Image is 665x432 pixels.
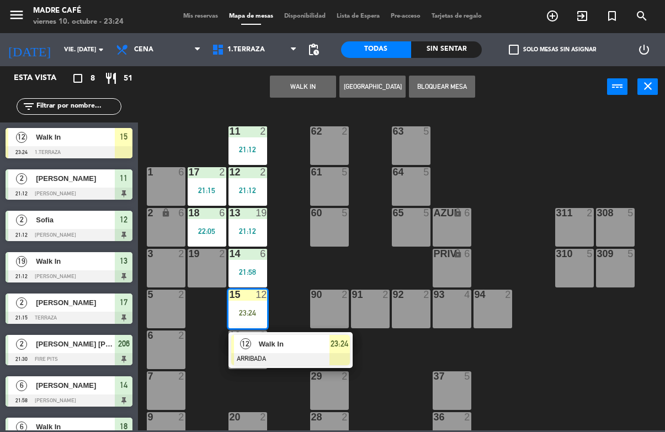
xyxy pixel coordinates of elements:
[219,167,226,177] div: 2
[94,43,108,56] i: arrow_drop_down
[605,9,619,23] i: turned_in_not
[311,126,312,136] div: 62
[423,126,430,136] div: 5
[509,45,519,55] span: check_box_outline_blank
[178,13,224,19] span: Mis reservas
[342,290,348,300] div: 2
[627,208,634,218] div: 5
[219,208,226,218] div: 6
[16,297,27,308] span: 2
[556,208,557,218] div: 311
[188,227,226,235] div: 22:05
[120,213,127,226] span: 12
[342,208,348,218] div: 5
[16,380,27,391] span: 6
[311,412,312,422] div: 28
[256,290,267,300] div: 12
[230,167,230,177] div: 12
[230,126,230,136] div: 11
[219,249,226,259] div: 2
[339,76,406,98] button: [GEOGRAPHIC_DATA]
[36,255,115,267] span: Walk In
[16,215,27,226] span: 2
[342,126,348,136] div: 2
[124,72,132,85] span: 51
[475,290,475,300] div: 94
[36,297,115,308] span: [PERSON_NAME]
[256,208,267,218] div: 19
[341,41,412,58] div: Todas
[342,371,348,381] div: 2
[16,173,27,184] span: 2
[227,46,265,54] span: 1.Terraza
[230,208,230,218] div: 13
[597,7,627,25] span: Reserva especial
[505,290,512,300] div: 2
[240,338,251,349] span: 12
[22,100,35,113] i: filter_list
[464,371,471,381] div: 5
[228,227,267,235] div: 21:12
[161,208,171,217] i: lock
[423,167,430,177] div: 5
[230,330,230,340] div: 16
[331,337,348,350] span: 23:24
[453,208,462,217] i: lock
[36,173,115,184] span: [PERSON_NAME]
[352,290,353,300] div: 91
[178,249,185,259] div: 2
[342,412,348,422] div: 2
[228,146,267,153] div: 21:12
[260,126,267,136] div: 2
[178,290,185,300] div: 2
[453,249,462,258] i: lock
[36,214,115,226] span: Sofia
[423,208,430,218] div: 5
[385,13,426,19] span: Pre-acceso
[120,172,127,185] span: 11
[120,254,127,268] span: 13
[464,208,471,218] div: 6
[627,249,634,259] div: 5
[120,130,127,143] span: 15
[641,79,655,93] i: close
[464,290,471,300] div: 4
[311,290,312,300] div: 90
[627,7,657,25] span: BUSCAR
[16,132,27,143] span: 12
[35,100,121,113] input: Filtrar por nombre...
[104,72,118,85] i: restaurant
[8,7,25,27] button: menu
[411,41,482,58] div: Sin sentar
[260,249,267,259] div: 6
[409,76,475,98] button: Bloquear Mesa
[307,43,320,56] span: pending_actions
[33,6,124,17] div: Madre Café
[576,9,589,23] i: exit_to_app
[607,78,627,95] button: power_input
[260,412,267,422] div: 2
[36,131,115,143] span: Walk In
[637,43,651,56] i: power_settings_new
[120,378,127,392] span: 14
[637,78,658,95] button: close
[587,249,593,259] div: 5
[426,13,487,19] span: Tarjetas de regalo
